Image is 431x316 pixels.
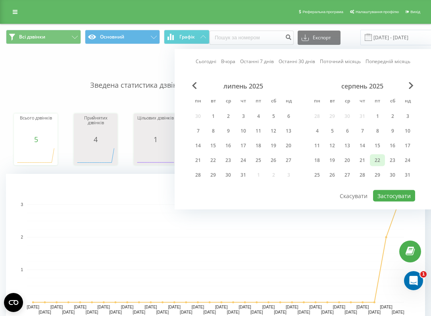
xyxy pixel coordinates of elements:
[283,96,294,108] abbr: неділя
[208,126,218,136] div: 8
[180,310,192,314] text: [DATE]
[19,34,45,40] span: Всі дзвінки
[312,141,322,151] div: 11
[6,30,81,44] button: Всі дзвінки
[193,170,203,180] div: 28
[223,155,233,166] div: 23
[370,110,385,122] div: пт 1 серп 2025 р.
[4,293,23,312] button: Open CMP widget
[370,125,385,137] div: пт 8 серп 2025 р.
[281,154,296,166] div: нд 27 лип 2025 р.
[325,154,340,166] div: вт 19 серп 2025 р.
[253,155,264,166] div: 25
[380,305,393,309] text: [DATE]
[208,155,218,166] div: 22
[227,310,240,314] text: [DATE]
[190,125,206,137] div: пн 7 лип 2025 р.
[144,305,157,309] text: [DATE]
[21,268,23,272] text: 1
[251,125,266,137] div: пт 11 лип 2025 р.
[253,111,264,121] div: 4
[221,110,236,122] div: ср 2 лип 2025 р.
[215,305,228,309] text: [DATE]
[268,141,279,151] div: 19
[27,305,40,309] text: [DATE]
[38,310,51,314] text: [DATE]
[370,154,385,166] div: пт 22 серп 2025 р.
[355,140,370,152] div: чт 14 серп 2025 р.
[335,190,372,202] button: Скасувати
[302,10,343,14] span: Реферальна програма
[274,310,287,314] text: [DATE]
[251,140,266,152] div: пт 18 лип 2025 р.
[298,310,310,314] text: [DATE]
[385,154,400,166] div: сб 23 серп 2025 р.
[210,31,294,45] input: Пошук за номером
[193,126,203,136] div: 7
[190,169,206,181] div: пн 28 лип 2025 р.
[223,170,233,180] div: 30
[236,154,251,166] div: чт 24 лип 2025 р.
[121,305,134,309] text: [DATE]
[136,135,175,143] div: 1
[327,141,337,151] div: 12
[253,126,264,136] div: 11
[387,96,398,108] abbr: субота
[136,116,175,135] div: Цільових дзвінків
[238,155,248,166] div: 24
[402,126,413,136] div: 10
[192,82,197,89] span: Previous Month
[240,58,274,65] a: Останні 7 днів
[281,140,296,152] div: нд 20 лип 2025 р.
[236,110,251,122] div: чт 3 лип 2025 р.
[16,143,56,167] svg: A chart.
[372,126,383,136] div: 8
[221,125,236,137] div: ср 9 лип 2025 р.
[356,10,399,14] span: Налаштування профілю
[62,310,75,314] text: [DATE]
[208,170,218,180] div: 29
[357,170,368,180] div: 28
[76,143,115,167] svg: A chart.
[281,110,296,122] div: нд 6 лип 2025 р.
[203,310,216,314] text: [DATE]
[223,141,233,151] div: 16
[253,141,264,151] div: 18
[283,126,294,136] div: 13
[385,125,400,137] div: сб 9 серп 2025 р.
[312,155,322,166] div: 18
[309,305,322,309] text: [DATE]
[402,141,413,151] div: 17
[371,96,383,108] abbr: п’ятниця
[387,170,398,180] div: 30
[236,140,251,152] div: чт 17 лип 2025 р.
[341,96,353,108] abbr: середа
[85,30,160,44] button: Основний
[222,96,234,108] abbr: середа
[74,305,87,309] text: [DATE]
[400,110,415,122] div: нд 3 серп 2025 р.
[355,125,370,137] div: чт 7 серп 2025 р.
[357,126,368,136] div: 7
[236,125,251,137] div: чт 10 лип 2025 р.
[136,143,175,167] svg: A chart.
[266,140,281,152] div: сб 19 лип 2025 р.
[283,111,294,121] div: 6
[109,310,122,314] text: [DATE]
[327,155,337,166] div: 19
[206,169,221,181] div: вт 29 лип 2025 р.
[402,111,413,121] div: 3
[368,310,381,314] text: [DATE]
[236,169,251,181] div: чт 31 лип 2025 р.
[208,111,218,121] div: 1
[156,310,169,314] text: [DATE]
[221,58,235,65] a: Вчора
[420,271,427,277] span: 1
[179,34,195,40] span: Графік
[237,96,249,108] abbr: четвер
[221,140,236,152] div: ср 16 лип 2025 р.
[206,154,221,166] div: вт 22 лип 2025 р.
[223,126,233,136] div: 9
[50,305,63,309] text: [DATE]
